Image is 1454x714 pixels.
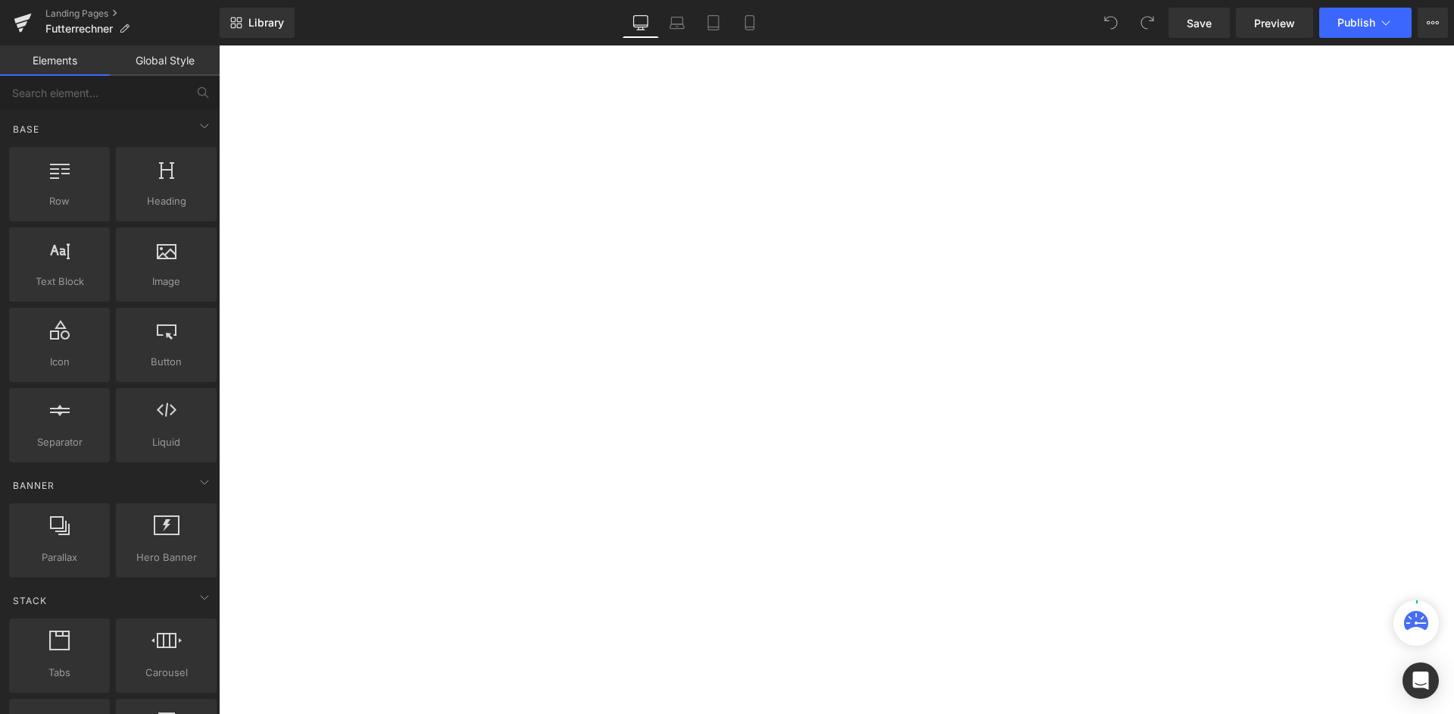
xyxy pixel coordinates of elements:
a: Global Style [110,45,220,76]
span: Text Block [14,274,105,290]
span: Heading [120,193,212,209]
button: Undo [1096,8,1126,38]
a: Mobile [732,8,768,38]
span: Preview [1254,15,1295,31]
a: Landing Pages [45,8,220,20]
span: Row [14,193,105,209]
span: Parallax [14,550,105,565]
span: Stack [11,593,48,608]
span: Base [11,122,41,136]
span: Futterrechner [45,23,113,35]
span: Library [248,16,284,30]
span: Liquid [120,434,212,450]
span: Banner [11,478,56,493]
a: Desktop [622,8,659,38]
button: Publish [1319,8,1412,38]
div: Open Intercom Messenger [1403,662,1439,699]
button: More [1418,8,1448,38]
span: Tabs [14,665,105,681]
a: Tablet [695,8,732,38]
a: Laptop [659,8,695,38]
a: Preview [1236,8,1313,38]
span: Save [1187,15,1212,31]
button: Redo [1132,8,1162,38]
span: Image [120,274,212,290]
span: Hero Banner [120,550,212,565]
span: Icon [14,354,105,370]
span: Separator [14,434,105,450]
a: New Library [220,8,295,38]
span: Button [120,354,212,370]
span: Carousel [120,665,212,681]
span: Publish [1337,17,1375,29]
